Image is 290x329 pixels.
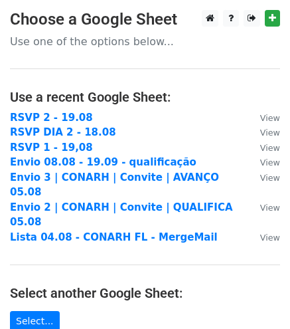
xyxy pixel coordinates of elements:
a: Envio 2 | CONARH | Convite | QUALIFICA 05.08 [10,201,233,229]
h4: Select another Google Sheet: [10,285,280,301]
small: View [260,173,280,183]
a: RSVP 2 - 19.08 [10,112,93,124]
small: View [260,128,280,138]
small: View [260,158,280,167]
a: View [247,126,280,138]
a: Lista 04.08 - CONARH FL - MergeMail [10,231,218,243]
a: View [247,231,280,243]
a: View [247,156,280,168]
a: RSVP 1 - 19,08 [10,142,93,154]
small: View [260,143,280,153]
a: Envio 3 | CONARH | Convite | AVANÇO 05.08 [10,171,219,199]
a: View [247,112,280,124]
h4: Use a recent Google Sheet: [10,89,280,105]
a: View [247,142,280,154]
small: View [260,233,280,243]
a: Envio 08.08 - 19.09 - qualificação [10,156,196,168]
p: Use one of the options below... [10,35,280,49]
small: View [260,113,280,123]
a: View [247,201,280,213]
h3: Choose a Google Sheet [10,10,280,29]
small: View [260,203,280,213]
a: View [247,171,280,183]
a: RSVP DIA 2 - 18.08 [10,126,116,138]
